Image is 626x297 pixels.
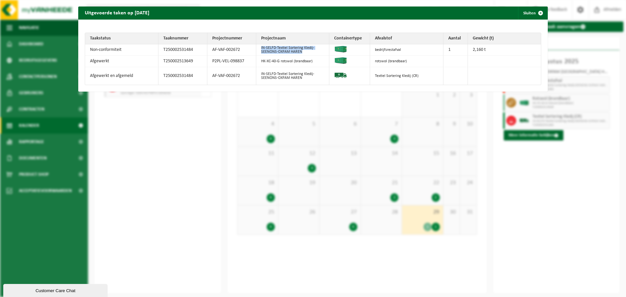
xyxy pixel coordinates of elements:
[468,44,541,56] td: 2,160 t
[334,69,347,82] img: BL-SO-LV
[78,7,156,19] h2: Uitgevoerde taken op [DATE]
[370,44,443,56] td: bedrijfsrestafval
[334,46,347,52] img: HK-XC-40-GN-00
[85,33,158,44] th: Taakstatus
[256,44,330,56] td: IN-SELFD-Textiel Sortering Kledij-SEENONS-OXFAM HAREN
[207,44,256,56] td: AF-VAF-002672
[3,283,109,297] iframe: chat widget
[85,67,158,85] td: Afgewerkt en afgemeld
[207,33,256,44] th: Projectnummer
[443,33,468,44] th: Aantal
[207,56,256,67] td: P2PL-VEL-098837
[85,56,158,67] td: Afgewerkt
[158,67,207,85] td: T250002531484
[256,56,330,67] td: HK-XC-40-G rotswol (brandbaar)
[158,33,207,44] th: Taaknummer
[256,33,330,44] th: Projectnaam
[370,56,443,67] td: rotswol (brandbaar)
[443,44,468,56] td: 1
[370,67,443,85] td: Textiel Sortering Kledij (CR)
[468,33,541,44] th: Gewicht (t)
[334,57,347,64] img: HK-XC-40-GN-00
[85,44,158,56] td: Non-conformiteit
[518,7,547,20] button: Sluiten
[158,56,207,67] td: T250002513649
[256,67,330,85] td: IN-SELFD-Textiel Sortering Kledij-SEENONS-OXFAM HAREN
[329,33,370,44] th: Containertype
[207,67,256,85] td: AF-VAF-002672
[158,44,207,56] td: T250002531484
[370,33,443,44] th: Afvalstof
